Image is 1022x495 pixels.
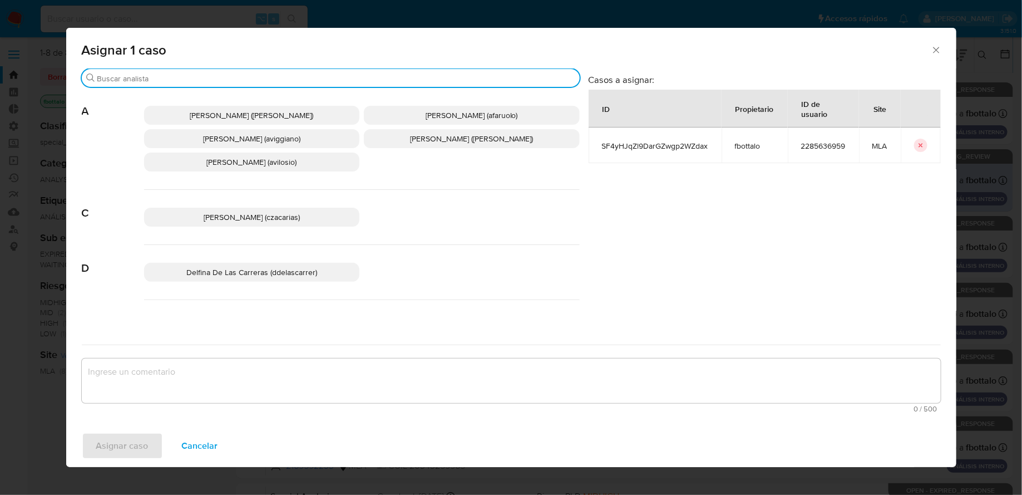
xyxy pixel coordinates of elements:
[182,434,218,458] span: Cancelar
[206,156,297,168] span: [PERSON_NAME] (avilosio)
[144,263,360,282] div: Delfina De Las Carreras (ddelascarrer)
[203,133,300,144] span: [PERSON_NAME] (aviggiano)
[85,405,937,413] span: Máximo 500 caracteres
[722,95,787,122] div: Propietario
[861,95,900,122] div: Site
[144,106,360,125] div: [PERSON_NAME] ([PERSON_NAME])
[426,110,518,121] span: [PERSON_NAME] (afaruolo)
[86,73,95,82] button: Buscar
[204,212,300,223] span: [PERSON_NAME] (czacarias)
[914,139,927,152] button: icon-button
[167,433,233,459] button: Cancelar
[410,133,534,144] span: [PERSON_NAME] ([PERSON_NAME])
[82,88,144,118] span: A
[82,300,144,330] span: E
[589,74,941,85] h3: Casos a asignar:
[735,141,774,151] span: fbottalo
[82,43,931,57] span: Asignar 1 caso
[788,90,858,127] div: ID de usuario
[144,208,360,227] div: [PERSON_NAME] (czacarias)
[602,141,708,151] span: SF4yHJqZl9DarGZwgp2WZdax
[82,245,144,275] span: D
[66,28,956,467] div: assign-modal
[190,110,313,121] span: [PERSON_NAME] ([PERSON_NAME])
[82,190,144,220] span: C
[186,267,317,278] span: Delfina De Las Carreras (ddelascarrer)
[144,153,360,171] div: [PERSON_NAME] (avilosio)
[589,95,624,122] div: ID
[144,129,360,148] div: [PERSON_NAME] (aviggiano)
[872,141,887,151] span: MLA
[364,106,580,125] div: [PERSON_NAME] (afaruolo)
[931,45,941,55] button: Cerrar ventana
[364,129,580,148] div: [PERSON_NAME] ([PERSON_NAME])
[97,73,575,84] input: Buscar analista
[801,141,846,151] span: 2285636959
